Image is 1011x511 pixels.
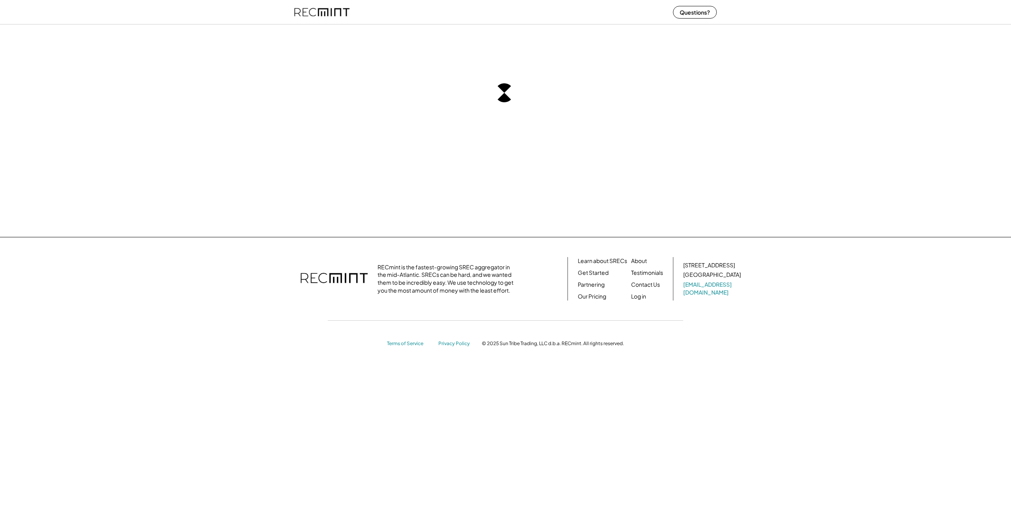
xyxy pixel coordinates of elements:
a: Our Pricing [578,293,606,301]
a: Contact Us [631,281,660,289]
div: RECmint is the fastest-growing SREC aggregator in the mid-Atlantic. SRECs can be hard, and we wan... [378,263,518,294]
a: Learn about SRECs [578,257,627,265]
a: Privacy Policy [438,340,474,347]
img: recmint-logotype%403x%20%281%29.jpeg [294,2,350,23]
a: Log in [631,293,646,301]
a: Partnering [578,281,605,289]
a: [EMAIL_ADDRESS][DOMAIN_NAME] [683,281,742,296]
button: Questions? [673,6,717,19]
a: Terms of Service [387,340,430,347]
img: recmint-logotype%403x.png [301,265,368,293]
div: [STREET_ADDRESS] [683,261,735,269]
a: Testimonials [631,269,663,277]
div: [GEOGRAPHIC_DATA] [683,271,741,279]
a: About [631,257,647,265]
div: © 2025 Sun Tribe Trading, LLC d.b.a. RECmint. All rights reserved. [482,340,624,347]
a: Get Started [578,269,609,277]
